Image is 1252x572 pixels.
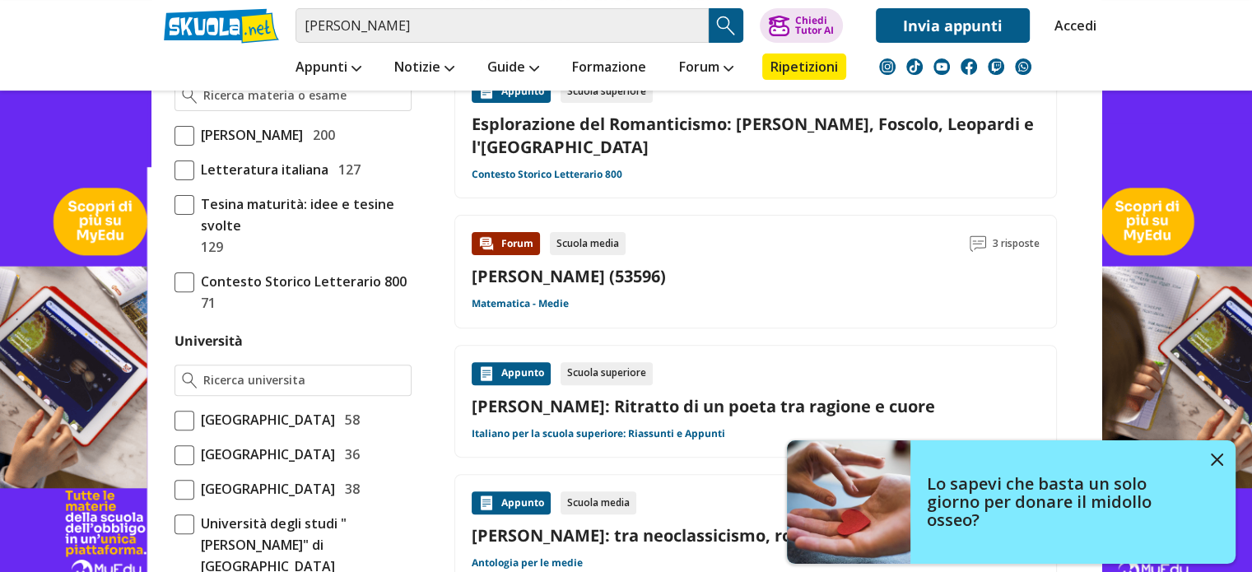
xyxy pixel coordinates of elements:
input: Ricerca universita [203,372,403,388]
a: [PERSON_NAME]: Ritratto di un poeta tra ragione e cuore [472,395,1040,417]
span: 58 [338,409,360,430]
h4: Lo sapevi che basta un solo giorno per donare il midollo osseo? [927,475,1198,529]
span: [GEOGRAPHIC_DATA] [194,444,335,465]
img: youtube [933,58,950,75]
a: Notizie [390,53,458,83]
a: Matematica - Medie [472,297,569,310]
span: [GEOGRAPHIC_DATA] [194,409,335,430]
span: Letteratura italiana [194,159,328,180]
span: [GEOGRAPHIC_DATA] [194,478,335,500]
a: Appunti [291,53,365,83]
input: Ricerca materia o esame [203,87,403,104]
button: ChiediTutor AI [760,8,843,43]
span: Tesina maturità: idee e tesine svolte [194,193,412,236]
a: Lo sapevi che basta un solo giorno per donare il midollo osseo? [787,440,1236,564]
a: Antologia per le medie [472,556,583,570]
img: Ricerca universita [182,372,198,388]
div: Scuola superiore [561,80,653,103]
img: facebook [961,58,977,75]
div: Chiedi Tutor AI [794,16,833,35]
span: 38 [338,478,360,500]
a: Guide [483,53,543,83]
a: [PERSON_NAME]: tra neoclassicismo, romanticismo e illuminismo [472,524,1040,546]
div: Appunto [472,491,551,514]
img: Appunti contenuto [478,83,495,100]
span: 200 [306,124,335,146]
span: 127 [332,159,361,180]
span: 3 risposte [993,232,1040,255]
div: Appunto [472,80,551,103]
img: tiktok [906,58,923,75]
label: Università [175,332,243,350]
a: Accedi [1054,8,1089,43]
a: Invia appunti [876,8,1030,43]
span: 71 [194,292,216,314]
span: 36 [338,444,360,465]
img: Appunti contenuto [478,365,495,382]
a: Formazione [568,53,650,83]
img: Ricerca materia o esame [182,87,198,104]
span: [PERSON_NAME] [194,124,303,146]
span: Contesto Storico Letterario 800 [194,271,407,292]
div: Appunto [472,362,551,385]
a: [PERSON_NAME] (53596) [472,265,666,287]
a: Esplorazione del Romanticismo: [PERSON_NAME], Foscolo, Leopardi e l'[GEOGRAPHIC_DATA] [472,113,1040,157]
img: twitch [988,58,1004,75]
input: Cerca appunti, riassunti o versioni [296,8,709,43]
img: instagram [879,58,896,75]
a: Ripetizioni [762,53,846,80]
div: Scuola superiore [561,362,653,385]
a: Italiano per la scuola superiore: Riassunti e Appunti [472,427,725,440]
img: Forum contenuto [478,235,495,252]
div: Forum [472,232,540,255]
div: Scuola media [550,232,626,255]
button: Search Button [709,8,743,43]
div: Scuola media [561,491,636,514]
img: WhatsApp [1015,58,1031,75]
span: 129 [194,236,223,258]
img: Appunti contenuto [478,495,495,511]
img: Commenti lettura [970,235,986,252]
a: Forum [675,53,738,83]
a: Contesto Storico Letterario 800 [472,168,622,181]
img: close [1211,453,1223,466]
img: Cerca appunti, riassunti o versioni [714,13,738,38]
